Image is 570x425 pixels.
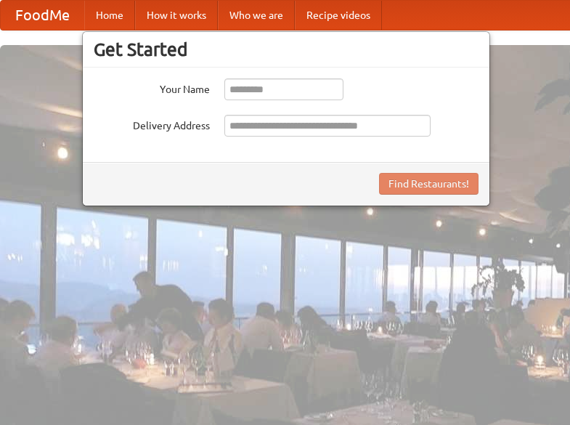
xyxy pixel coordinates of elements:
[218,1,295,30] a: Who we are
[84,1,135,30] a: Home
[295,1,382,30] a: Recipe videos
[1,1,84,30] a: FoodMe
[94,115,210,133] label: Delivery Address
[94,78,210,97] label: Your Name
[94,39,479,60] h3: Get Started
[379,173,479,195] button: Find Restaurants!
[135,1,218,30] a: How it works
